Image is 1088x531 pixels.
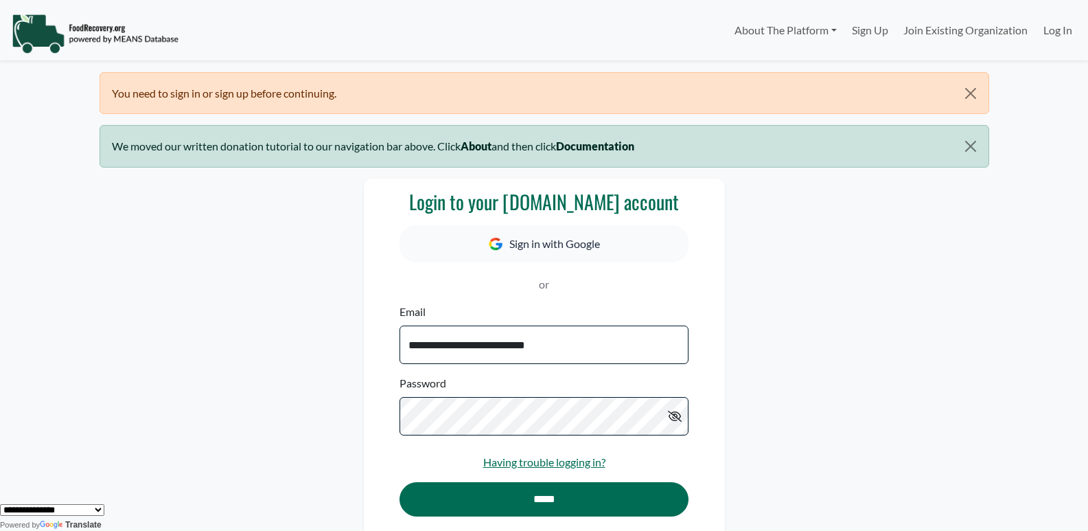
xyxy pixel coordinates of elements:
[556,139,634,152] b: Documentation
[400,225,688,262] button: Sign in with Google
[489,238,502,251] img: Google Icon
[953,126,988,167] button: Close
[844,16,896,44] a: Sign Up
[400,375,446,392] label: Password
[461,139,491,152] b: About
[483,455,605,468] a: Having trouble logging in?
[400,276,688,293] p: or
[1036,16,1080,44] a: Log In
[100,72,989,114] div: You need to sign in or sign up before continuing.
[953,73,988,114] button: Close
[726,16,844,44] a: About The Platform
[40,520,102,530] a: Translate
[40,521,65,530] img: Google Translate
[400,190,688,214] h3: Login to your [DOMAIN_NAME] account
[12,13,178,54] img: NavigationLogo_FoodRecovery-91c16205cd0af1ed486a0f1a7774a6544ea792ac00100771e7dd3ec7c0e58e41.png
[400,304,426,320] label: Email
[100,125,989,167] div: We moved our written donation tutorial to our navigation bar above. Click and then click
[896,16,1035,44] a: Join Existing Organization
